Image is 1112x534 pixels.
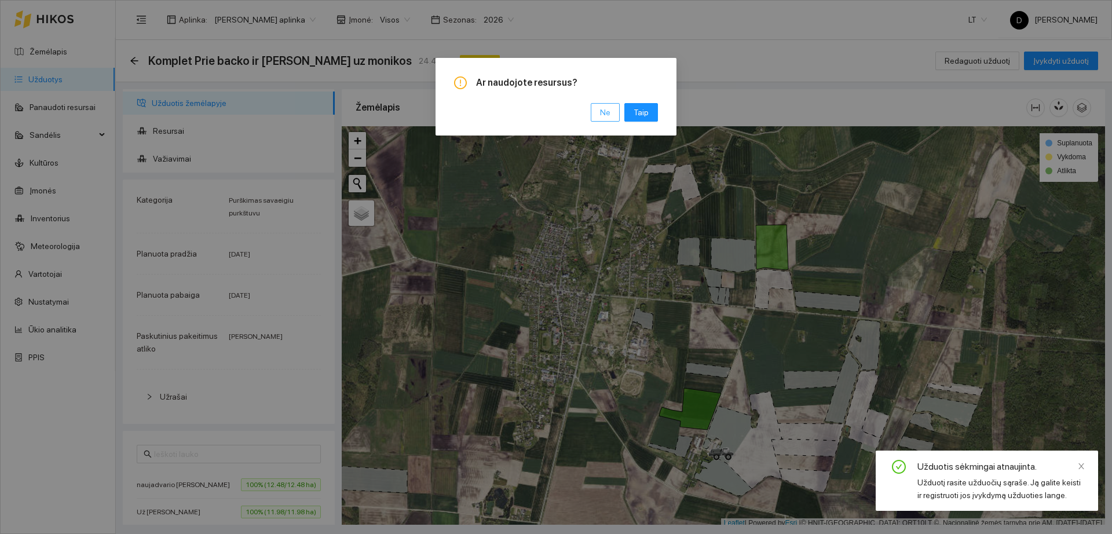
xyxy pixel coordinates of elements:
[917,460,1084,474] div: Užduotis sėkmingai atnaujinta.
[624,103,658,122] button: Taip
[454,76,467,89] span: exclamation-circle
[600,106,610,119] span: Ne
[917,476,1084,502] div: Užduotį rasite užduočių sąraše. Ją galite keisti ir registruoti jos įvykdymą užduoties lange.
[476,76,658,89] span: Ar naudojote resursus?
[1077,462,1085,470] span: close
[892,460,906,476] span: check-circle
[591,103,620,122] button: Ne
[634,106,649,119] span: Taip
